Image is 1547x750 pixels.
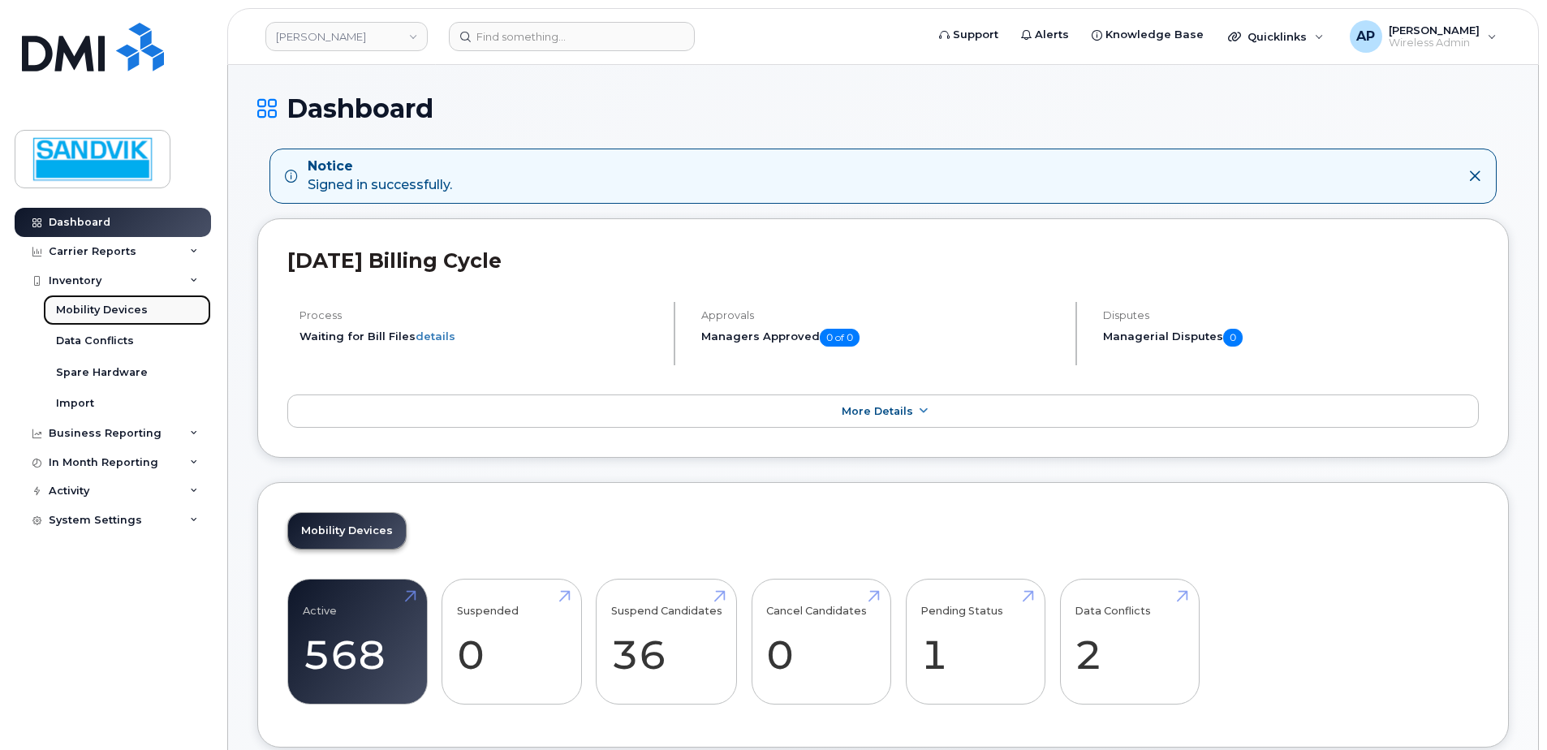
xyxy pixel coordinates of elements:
li: Waiting for Bill Files [299,329,660,344]
span: 0 of 0 [820,329,860,347]
h4: Process [299,309,660,321]
h1: Dashboard [257,94,1509,123]
a: Suspended 0 [457,588,567,696]
a: Pending Status 1 [920,588,1030,696]
h5: Managers Approved [701,329,1062,347]
div: Signed in successfully. [308,157,452,195]
a: Cancel Candidates 0 [766,588,876,696]
strong: Notice [308,157,452,176]
h4: Disputes [1103,309,1479,321]
a: Data Conflicts 2 [1075,588,1184,696]
a: Active 568 [303,588,412,696]
span: More Details [842,405,913,417]
span: 0 [1223,329,1243,347]
h4: Approvals [701,309,1062,321]
a: details [416,330,455,343]
a: Suspend Candidates 36 [611,588,722,696]
h5: Managerial Disputes [1103,329,1479,347]
h2: [DATE] Billing Cycle [287,248,1479,273]
a: Mobility Devices [288,513,406,549]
